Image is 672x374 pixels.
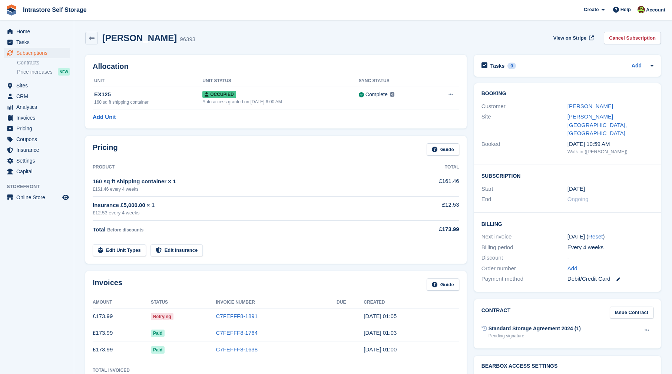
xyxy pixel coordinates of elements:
a: Reset [588,233,603,240]
span: Storefront [7,183,74,190]
td: £173.99 [93,308,151,325]
time: 2025-08-17 00:03:50 UTC [364,330,397,336]
div: Customer [481,102,567,111]
a: Preview store [61,193,70,202]
div: Site [481,113,567,138]
span: Ongoing [567,196,589,202]
a: Issue Contract [610,307,653,319]
a: menu [4,26,70,37]
div: [DATE] 10:59 AM [567,140,653,148]
time: 2025-07-20 00:00:00 UTC [567,185,585,193]
span: Before discounts [107,227,143,233]
th: Product [93,161,403,173]
a: menu [4,48,70,58]
span: Analytics [16,102,61,112]
a: Edit Unit Types [93,244,146,257]
div: 96393 [180,35,195,44]
h2: Subscription [481,172,653,179]
th: Unit Status [202,75,359,87]
a: menu [4,37,70,47]
h2: Allocation [93,62,459,71]
time: 2025-07-20 00:00:31 UTC [364,346,397,353]
span: Settings [16,156,61,166]
img: Emily Clark [638,6,645,13]
th: Invoice Number [216,297,337,308]
div: Order number [481,264,567,273]
div: Walk-in ([PERSON_NAME]) [567,148,653,156]
img: icon-info-grey-7440780725fd019a000dd9b08b2336e03edf1995a4989e88bcd33f0948082b44.svg [390,92,394,97]
span: Subscriptions [16,48,61,58]
div: Discount [481,254,567,262]
div: - [567,254,653,262]
div: End [481,195,567,204]
div: 0 [507,63,516,69]
th: Unit [93,75,202,87]
span: Paid [151,346,165,354]
th: Status [151,297,216,308]
a: menu [4,156,70,166]
time: 2025-09-14 00:05:21 UTC [364,313,397,319]
div: £161.46 every 4 weeks [93,186,403,193]
a: [PERSON_NAME][GEOGRAPHIC_DATA], [GEOGRAPHIC_DATA] [567,113,627,136]
span: Sites [16,80,61,91]
span: Home [16,26,61,37]
div: NEW [58,68,70,76]
span: CRM [16,91,61,101]
span: Total [93,226,106,233]
div: 160 sq ft shipping container × 1 [93,177,403,186]
span: Retrying [151,313,173,320]
div: Payment method [481,275,567,283]
span: Online Store [16,192,61,203]
div: 160 sq ft shipping container [94,99,202,106]
a: menu [4,113,70,123]
div: £173.99 [403,225,459,234]
td: £173.99 [93,341,151,358]
div: £12.53 every 4 weeks [93,209,403,217]
h2: Invoices [93,278,122,291]
span: Create [584,6,599,13]
a: C7FEFFF8-1638 [216,346,258,353]
span: Price increases [17,69,53,76]
div: [DATE] ( ) [567,233,653,241]
div: Auto access granted on [DATE] 6:00 AM [202,98,359,105]
span: Pricing [16,123,61,134]
div: Next invoice [481,233,567,241]
a: Add [632,62,642,70]
a: menu [4,102,70,112]
a: menu [4,145,70,155]
a: menu [4,166,70,177]
span: Capital [16,166,61,177]
a: menu [4,134,70,144]
th: Total [403,161,459,173]
h2: [PERSON_NAME] [102,33,177,43]
a: Edit Insurance [150,244,203,257]
div: Total Invoiced [93,367,130,374]
div: Debit/Credit Card [567,275,653,283]
a: Guide [427,143,459,156]
a: menu [4,192,70,203]
div: Every 4 weeks [567,243,653,252]
div: Standard Storage Agreement 2024 (1) [489,325,581,333]
h2: Contract [481,307,511,319]
span: Insurance [16,145,61,155]
span: Occupied [202,91,236,98]
span: Account [646,6,665,14]
a: [PERSON_NAME] [567,103,613,109]
a: Intrastore Self Storage [20,4,90,16]
h2: Tasks [490,63,505,69]
a: menu [4,123,70,134]
h2: Booking [481,91,653,97]
div: Complete [365,91,388,98]
th: Due [337,297,364,308]
a: Add [567,264,577,273]
span: Coupons [16,134,61,144]
div: Pending signature [489,333,581,339]
a: Cancel Subscription [604,32,661,44]
a: Price increases NEW [17,68,70,76]
a: Guide [427,278,459,291]
a: menu [4,80,70,91]
div: Insurance £5,000.00 × 1 [93,201,403,210]
span: View on Stripe [553,34,586,42]
span: Paid [151,330,165,337]
span: Help [620,6,631,13]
